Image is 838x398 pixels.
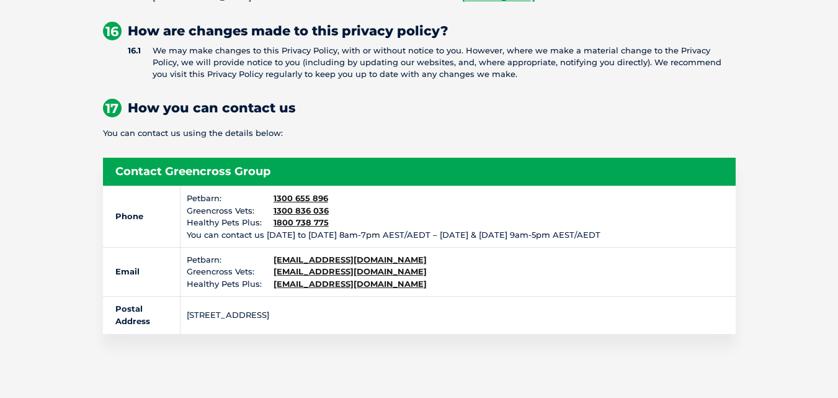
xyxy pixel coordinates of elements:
div: Healthy Pets Plus: [187,217,274,229]
strong: How are changes made to this privacy policy? [103,22,448,38]
li: You can contact us using the details below: [103,99,736,333]
a: 1800 738 775 [274,217,329,227]
div: Petbarn: [187,192,274,205]
a: 1300 655 896 [274,193,328,203]
li: We may make changes to this Privacy Policy, with or without notice to you. However, where we make... [128,45,736,80]
td: Phone [103,186,181,247]
td: [STREET_ADDRESS] [180,297,735,334]
td: Postal Address [103,297,181,334]
strong: How you can contact us [103,99,295,115]
th: Contact Greencross Group [103,158,736,186]
a: [EMAIL_ADDRESS][DOMAIN_NAME] [274,279,427,289]
p: You can contact us [DATE] to [DATE] 8am-7pm AEST/AEDT – [DATE] & [DATE] 9am-5pm AEST/AEDT [187,229,729,241]
div: Greencross Vets: [187,266,274,278]
button: Search [814,57,826,69]
div: Petbarn: [187,254,274,266]
div: Greencross Vets: [187,205,274,217]
div: Healthy Pets Plus: [187,278,274,291]
td: Email [103,247,181,297]
a: [EMAIL_ADDRESS][DOMAIN_NAME] [274,266,427,276]
a: [EMAIL_ADDRESS][DOMAIN_NAME] [274,255,427,265]
a: 1300 836 036 [274,206,329,215]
